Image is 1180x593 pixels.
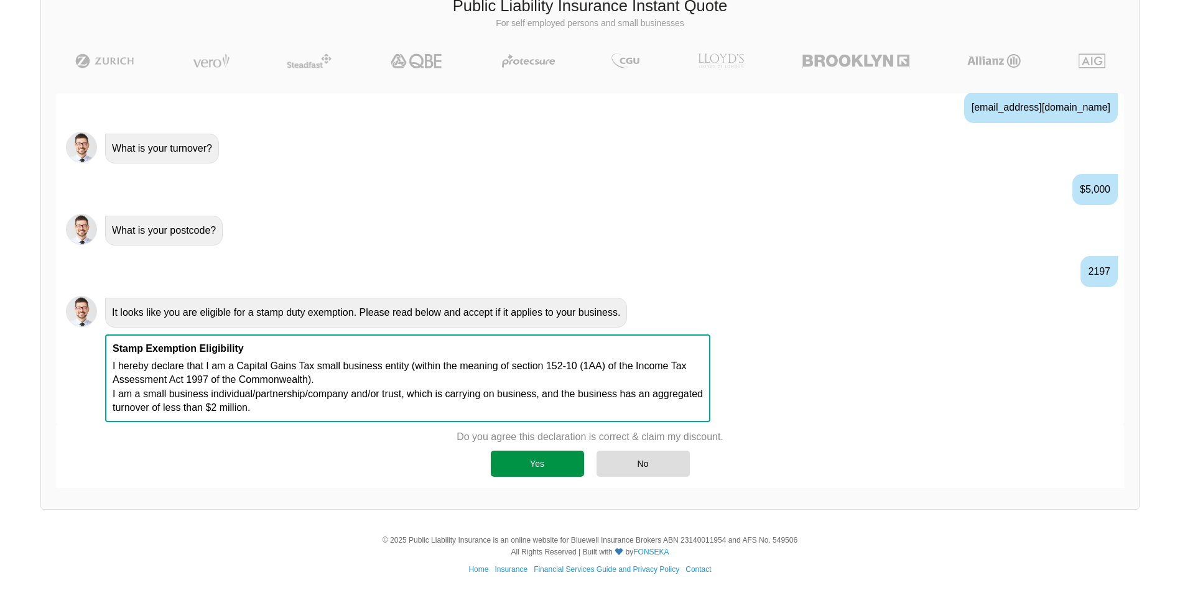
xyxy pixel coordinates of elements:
[497,53,560,68] img: Protecsure | Public Liability Insurance
[491,451,584,477] div: Yes
[964,92,1118,123] div: [EMAIL_ADDRESS][DOMAIN_NAME]
[187,53,235,68] img: Vero | Public Liability Insurance
[1074,53,1110,68] img: AIG | Public Liability Insurance
[633,548,669,556] a: FONSEKA
[66,214,97,245] img: Chatbot | PLI
[457,430,723,444] p: Do you agree this declaration is correct & claim my discount.
[105,134,219,163] div: What is your turnover?
[797,53,914,68] img: Brooklyn | Public Liability Insurance
[105,298,627,328] div: It looks like you are eligible for a stamp duty exemption. Please read below and accept if it app...
[468,565,488,574] a: Home
[70,53,140,68] img: Zurich | Public Liability Insurance
[1080,256,1118,287] div: 2197
[597,451,690,477] div: No
[282,53,337,68] img: Steadfast | Public Liability Insurance
[66,296,97,327] img: Chatbot | PLI
[383,53,450,68] img: QBE | Public Liability Insurance
[961,53,1027,68] img: Allianz | Public Liability Insurance
[113,342,703,356] p: Stamp Exemption Eligibility
[685,565,711,574] a: Contact
[495,565,527,574] a: Insurance
[1072,174,1118,205] div: $5,000
[105,216,223,246] div: What is your postcode?
[113,359,703,415] p: I hereby declare that I am a Capital Gains Tax small business entity (within the meaning of secti...
[50,17,1130,30] p: For self employed persons and small businesses
[691,53,751,68] img: LLOYD's | Public Liability Insurance
[66,132,97,163] img: Chatbot | PLI
[534,565,679,574] a: Financial Services Guide and Privacy Policy
[606,53,644,68] img: CGU | Public Liability Insurance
